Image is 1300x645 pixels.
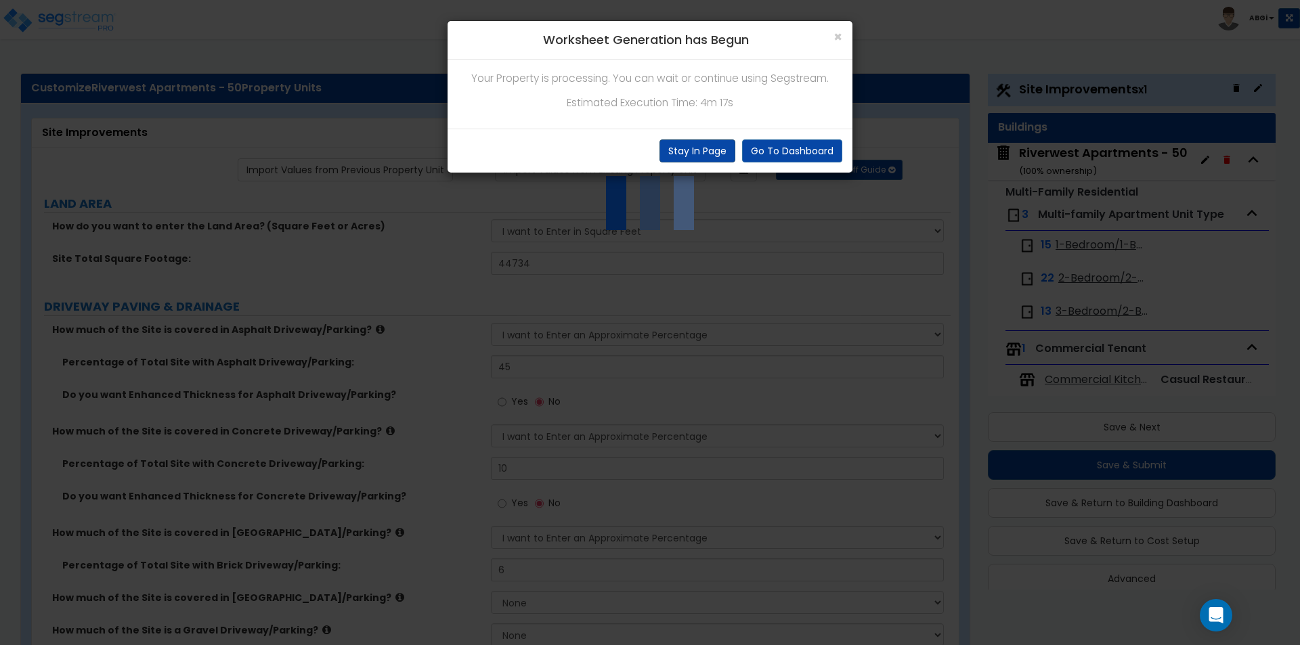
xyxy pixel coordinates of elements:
[1200,599,1232,631] div: Open Intercom Messenger
[458,31,842,49] h4: Worksheet Generation has Begun
[659,139,735,162] button: Stay In Page
[833,27,842,47] span: ×
[833,30,842,44] button: Close
[458,94,842,112] p: Estimated Execution Time: 4m 17s
[458,70,842,87] p: Your Property is processing. You can wait or continue using Segstream.
[742,139,842,162] button: Go To Dashboard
